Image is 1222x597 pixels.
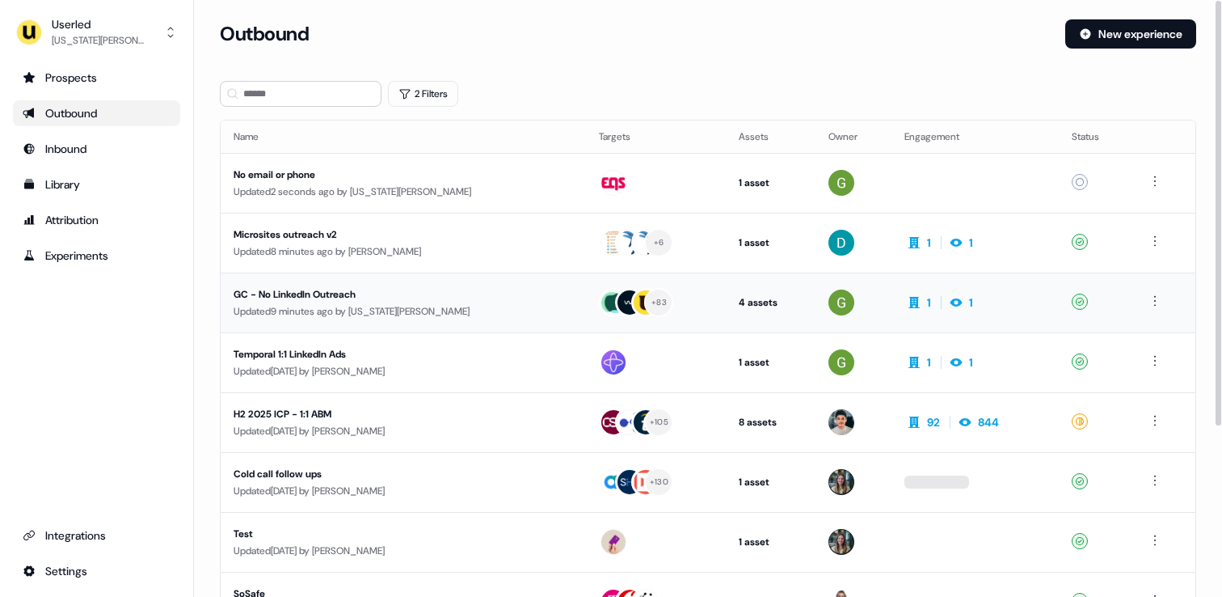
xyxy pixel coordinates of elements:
[13,65,180,91] a: Go to prospects
[234,286,539,303] div: GC - No LinkedIn Outreach
[739,175,803,191] div: 1 asset
[739,474,803,490] div: 1 asset
[13,136,180,162] a: Go to Inbound
[234,526,539,542] div: Test
[13,243,180,269] a: Go to experiments
[828,290,854,315] img: Georgia
[1065,19,1196,49] button: New experience
[739,294,803,311] div: 4 assets
[828,409,854,435] img: Vincent
[23,248,171,264] div: Experiments
[23,212,171,228] div: Attribution
[13,171,180,197] a: Go to templates
[234,466,539,482] div: Cold call follow ups
[13,100,180,126] a: Go to outbound experience
[828,469,854,495] img: Charlotte
[388,81,458,107] button: 2 Filters
[739,235,803,251] div: 1 asset
[234,363,573,379] div: Updated [DATE] by [PERSON_NAME]
[927,414,940,430] div: 92
[586,121,725,153] th: Targets
[234,346,539,362] div: Temporal 1:1 LinkedIn Ads
[13,13,180,52] button: Userled[US_STATE][PERSON_NAME]
[654,235,664,250] div: + 6
[23,70,171,86] div: Prospects
[221,121,586,153] th: Name
[52,16,149,32] div: Userled
[969,235,973,251] div: 1
[234,243,573,260] div: Updated 8 minutes ago by [PERSON_NAME]
[13,558,180,584] a: Go to integrations
[828,349,854,375] img: Georgia
[650,415,668,430] div: + 105
[234,543,573,559] div: Updated [DATE] by [PERSON_NAME]
[220,22,309,46] h3: Outbound
[927,235,931,251] div: 1
[23,176,171,193] div: Library
[23,563,171,579] div: Settings
[891,121,1059,153] th: Engagement
[234,227,539,243] div: Microsites outreach v2
[23,141,171,157] div: Inbound
[52,32,149,49] div: [US_STATE][PERSON_NAME]
[739,354,803,370] div: 1 asset
[23,527,171,544] div: Integrations
[234,406,539,422] div: H2 2025 ICP - 1:1 ABM
[969,294,973,311] div: 1
[651,295,667,310] div: + 83
[815,121,891,153] th: Owner
[969,354,973,370] div: 1
[234,184,573,200] div: Updated 2 seconds ago by [US_STATE][PERSON_NAME]
[927,294,931,311] div: 1
[739,534,803,550] div: 1 asset
[1059,121,1133,153] th: Status
[828,230,854,256] img: David
[234,423,573,439] div: Updated [DATE] by [PERSON_NAME]
[726,121,815,153] th: Assets
[13,207,180,233] a: Go to attribution
[234,167,539,183] div: No email or phone
[828,170,854,196] img: Georgia
[13,523,180,548] a: Go to integrations
[978,414,999,430] div: 844
[234,303,573,320] div: Updated 9 minutes ago by [US_STATE][PERSON_NAME]
[739,414,803,430] div: 8 assets
[927,354,931,370] div: 1
[828,529,854,555] img: Charlotte
[234,483,573,499] div: Updated [DATE] by [PERSON_NAME]
[23,105,171,121] div: Outbound
[650,475,668,489] div: + 130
